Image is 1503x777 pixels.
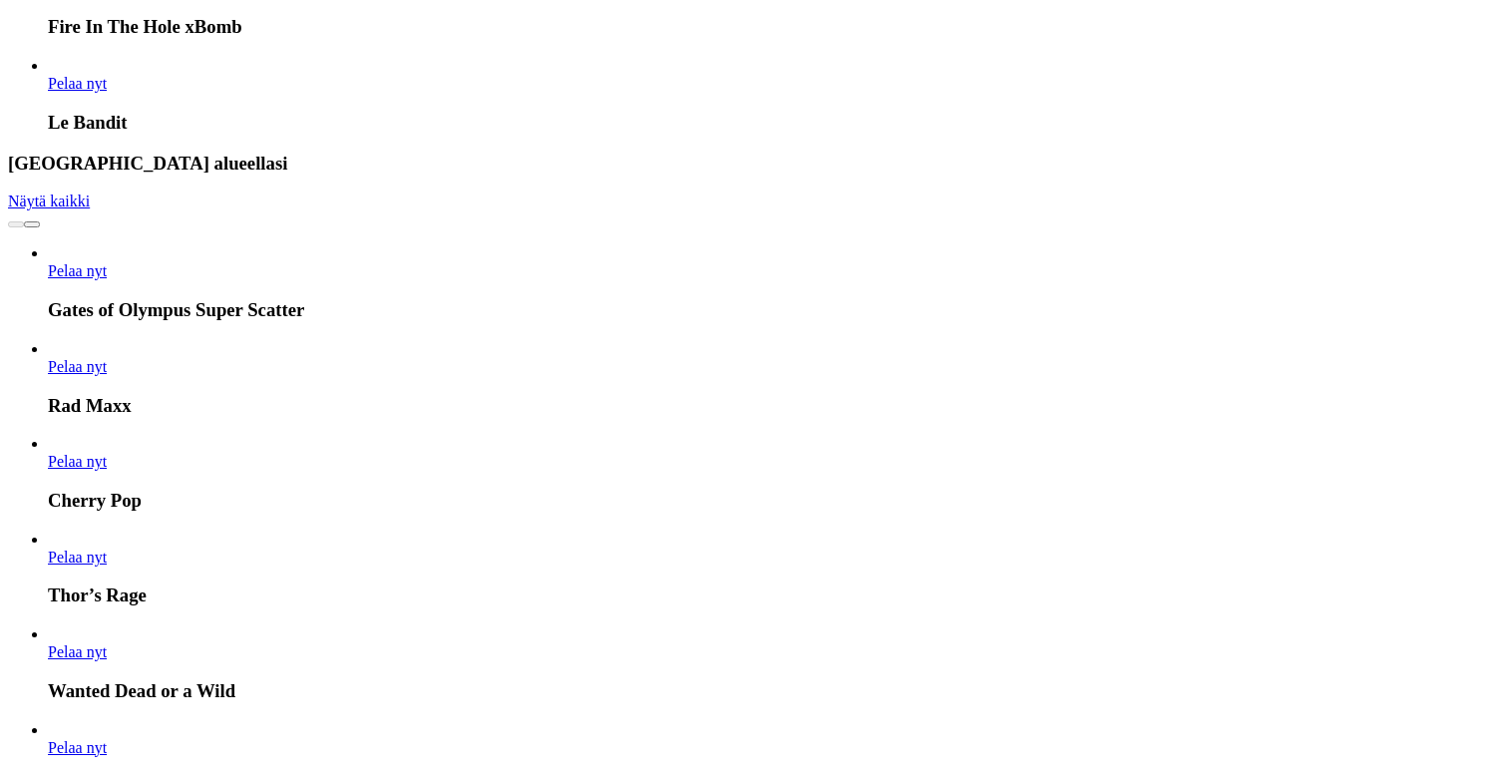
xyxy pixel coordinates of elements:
[48,531,1495,607] article: Thor’s Rage
[48,262,107,279] a: Gates of Olympus Super Scatter
[8,153,1495,175] h3: [GEOGRAPHIC_DATA] alueellasi
[48,57,1495,134] article: Le Bandit
[8,221,24,227] button: prev slide
[48,739,107,756] a: Esqueleto Explosivo 2
[48,680,1495,702] h3: Wanted Dead or a Wild
[48,453,107,470] span: Pelaa nyt
[48,299,1495,321] h3: Gates of Olympus Super Scatter
[48,453,107,470] a: Cherry Pop
[48,262,107,279] span: Pelaa nyt
[8,193,90,209] a: Näytä kaikki
[48,625,1495,702] article: Wanted Dead or a Wild
[48,75,107,92] span: Pelaa nyt
[48,739,107,756] span: Pelaa nyt
[48,340,1495,417] article: Rad Maxx
[48,549,107,566] a: Thor’s Rage
[48,395,1495,417] h3: Rad Maxx
[48,643,107,660] span: Pelaa nyt
[48,112,1495,134] h3: Le Bandit
[48,435,1495,512] article: Cherry Pop
[48,16,1495,38] h3: Fire In The Hole xBomb
[48,549,107,566] span: Pelaa nyt
[48,358,107,375] span: Pelaa nyt
[24,221,40,227] button: next slide
[48,358,107,375] a: Rad Maxx
[48,244,1495,321] article: Gates of Olympus Super Scatter
[48,75,107,92] a: Le Bandit
[48,584,1495,606] h3: Thor’s Rage
[48,643,107,660] a: Wanted Dead or a Wild
[48,490,1495,512] h3: Cherry Pop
